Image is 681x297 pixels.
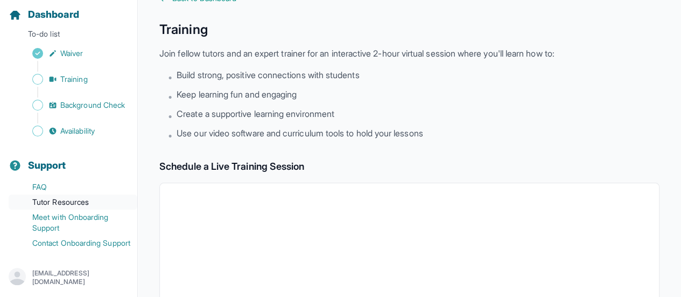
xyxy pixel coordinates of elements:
span: Training [60,74,88,85]
span: Build strong, positive connections with students [177,68,359,81]
span: Create a supportive learning environment [177,107,334,120]
span: • [168,129,172,142]
button: Support [4,141,133,177]
span: Support [28,158,66,173]
span: • [168,90,172,103]
a: Dashboard [9,7,79,22]
a: Tutor Resources [9,195,137,210]
a: Waiver [9,46,137,61]
p: [EMAIL_ADDRESS][DOMAIN_NAME] [32,269,129,286]
span: Keep learning fun and engaging [177,88,297,101]
a: FAQ [9,179,137,195]
span: • [168,109,172,122]
button: [EMAIL_ADDRESS][DOMAIN_NAME] [9,268,129,287]
span: Dashboard [28,7,79,22]
p: Join fellow tutors and an expert trainer for an interactive 2-hour virtual session where you'll l... [159,47,659,60]
a: Contact Onboarding Support [9,236,137,251]
a: Background Check [9,98,137,113]
span: Availability [60,126,95,136]
span: Waiver [60,48,83,59]
span: Use our video software and curriculum tools to hold your lessons [177,127,423,140]
h2: Schedule a Live Training Session [159,159,659,174]
a: Availability [9,123,137,139]
h1: Training [159,21,659,38]
a: Meet with Onboarding Support [9,210,137,236]
span: Background Check [60,100,125,110]
span: • [168,71,172,84]
p: To-do list [4,29,133,44]
a: Training [9,72,137,87]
